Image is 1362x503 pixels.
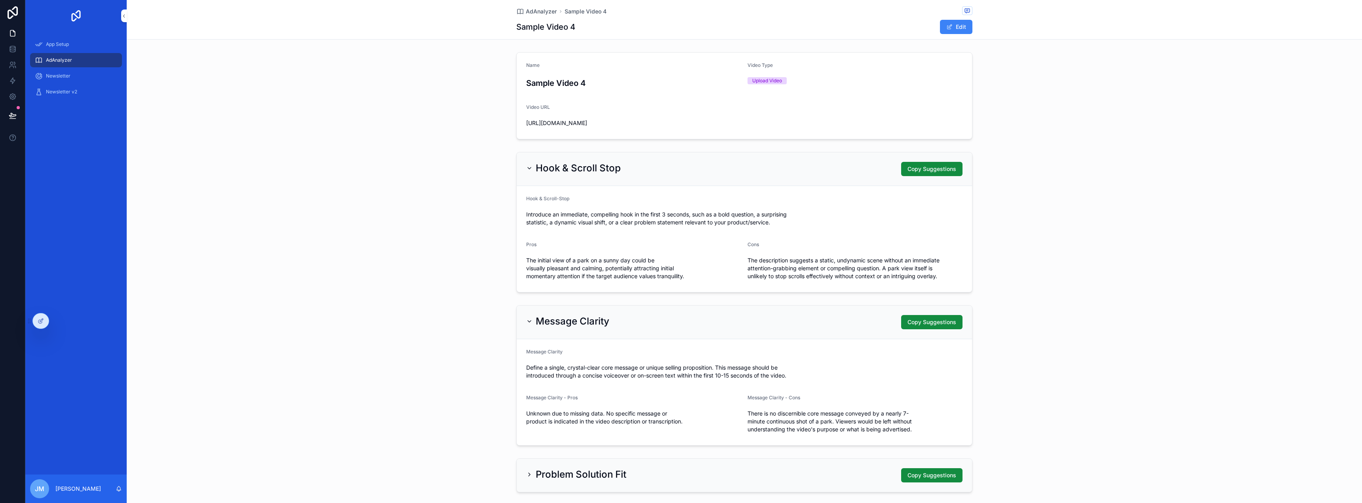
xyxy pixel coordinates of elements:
span: App Setup [46,41,69,47]
div: scrollable content [25,32,127,109]
button: Edit [940,20,972,34]
span: Newsletter [46,73,70,79]
div: Upload Video [752,77,782,84]
span: There is no discernible core message conveyed by a nearly 7-minute continuous shot of a park. Vie... [748,410,963,433]
span: The initial view of a park on a sunny day could be visually pleasant and calming, potentially att... [526,256,741,280]
h3: Sample Video 4 [526,77,741,89]
span: Hook & Scroll-Stop [526,196,569,201]
span: Newsletter v2 [46,89,77,95]
span: AdAnalyzer [526,8,557,15]
a: AdAnalyzer [516,8,557,15]
p: [PERSON_NAME] [55,485,101,493]
span: [URL][DOMAIN_NAME] [526,119,741,127]
a: Sample Video 4 [565,8,607,15]
h2: Message Clarity [536,315,609,328]
span: Pros [526,241,536,247]
h2: Problem Solution Fit [536,468,626,481]
span: AdAnalyzer [46,57,72,63]
span: Unknown due to missing data. No specific message or product is indicated in the video description... [526,410,741,425]
span: Video Type [748,62,773,68]
span: Copy Suggestions [907,165,956,173]
span: Copy Suggestions [907,318,956,326]
a: Newsletter v2 [30,85,122,99]
span: Copy Suggestions [907,471,956,479]
span: Define a single, crystal-clear core message or unique selling proposition. This message should be... [526,364,963,380]
span: Message Clarity - Cons [748,395,800,401]
button: Copy Suggestions [901,315,963,329]
span: Message Clarity - Pros [526,395,578,401]
img: App logo [70,9,82,22]
span: The description suggests a static, undynamic scene without an immediate attention-grabbing elemen... [748,256,963,280]
a: Newsletter [30,69,122,83]
h1: Sample Video 4 [516,21,575,32]
button: Copy Suggestions [901,162,963,176]
a: App Setup [30,37,122,51]
button: Copy Suggestions [901,468,963,482]
a: AdAnalyzer [30,53,122,67]
span: Video URL [526,104,550,110]
span: Name [526,62,540,68]
span: JM [35,484,44,494]
span: Introduce an immediate, compelling hook in the first 3 seconds, such as a bold question, a surpri... [526,211,963,226]
h2: Hook & Scroll Stop [536,162,621,175]
span: Message Clarity [526,349,563,355]
span: Cons [748,241,759,247]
